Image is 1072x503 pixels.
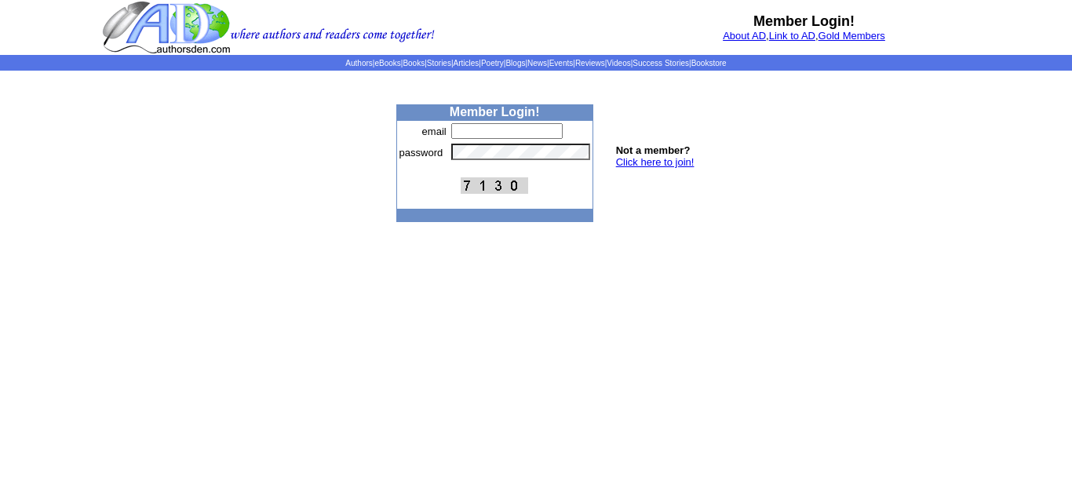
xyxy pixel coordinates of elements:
[819,30,885,42] a: Gold Members
[403,59,425,67] a: Books
[616,156,695,168] a: Click here to join!
[505,59,525,67] a: Blogs
[450,105,540,118] b: Member Login!
[691,59,727,67] a: Bookstore
[399,147,443,159] font: password
[607,59,630,67] a: Videos
[422,126,447,137] font: email
[527,59,547,67] a: News
[769,30,815,42] a: Link to AD
[454,59,479,67] a: Articles
[549,59,574,67] a: Events
[427,59,451,67] a: Stories
[633,59,689,67] a: Success Stories
[481,59,504,67] a: Poetry
[616,144,691,156] b: Not a member?
[723,30,885,42] font: , ,
[753,13,855,29] b: Member Login!
[723,30,766,42] a: About AD
[461,177,528,194] img: This Is CAPTCHA Image
[575,59,605,67] a: Reviews
[374,59,400,67] a: eBooks
[345,59,372,67] a: Authors
[345,59,726,67] span: | | | | | | | | | | | |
